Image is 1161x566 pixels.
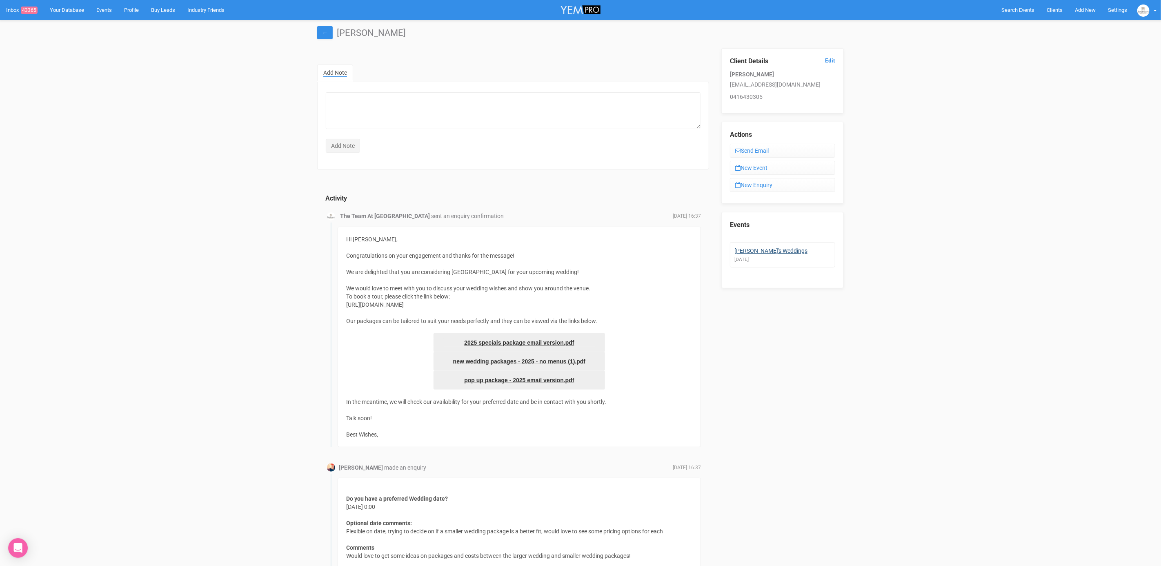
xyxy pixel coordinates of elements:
span: [DATE] 16:37 [673,464,701,471]
strong: [PERSON_NAME] [730,71,774,78]
p: [EMAIL_ADDRESS][DOMAIN_NAME] [730,80,835,89]
span: Clients [1047,7,1063,13]
span: [DATE] 16:37 [673,213,701,220]
a: New Event [730,161,835,175]
a: Send Email [730,144,835,158]
span: made an enquiry [384,464,426,471]
strong: [PERSON_NAME] [339,464,383,471]
p: 0416430305 [730,93,835,101]
div: Hi [PERSON_NAME], Congratulations on your engagement and thanks for the message! We are delighted... [338,227,701,447]
a: ← [317,26,333,39]
div: Open Intercom Messenger [8,538,28,558]
a: Add Note [317,65,353,82]
strong: Comments [346,544,374,551]
a: pop up package - 2025 email version.pdf [434,371,605,390]
img: BGLogo.jpg [327,212,335,221]
span: Add New [1075,7,1096,13]
small: [DATE] [734,256,749,262]
img: Profile Image [327,463,335,472]
legend: Events [730,221,835,230]
a: 2025 specials package email version.pdf [434,333,605,352]
strong: Do you have a preferred Wedding date? [346,495,448,502]
input: Add Note [326,139,360,153]
strong: The Team At [GEOGRAPHIC_DATA] [340,213,430,219]
legend: Client Details [730,57,835,66]
legend: Actions [730,130,835,140]
img: BGLogo.jpg [1137,4,1150,17]
h1: [PERSON_NAME] [317,28,844,38]
a: New Enquiry [730,178,835,192]
a: [PERSON_NAME]'s Weddings [734,247,807,254]
a: new wedding packages - 2025 - no menus (1).pdf [434,352,605,371]
span: sent an enquiry confirmation [431,213,504,219]
legend: Activity [325,194,366,203]
span: 43365 [21,7,38,14]
a: Edit [825,57,835,65]
span: Search Events [1001,7,1034,13]
strong: Optional date comments: [346,520,412,526]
